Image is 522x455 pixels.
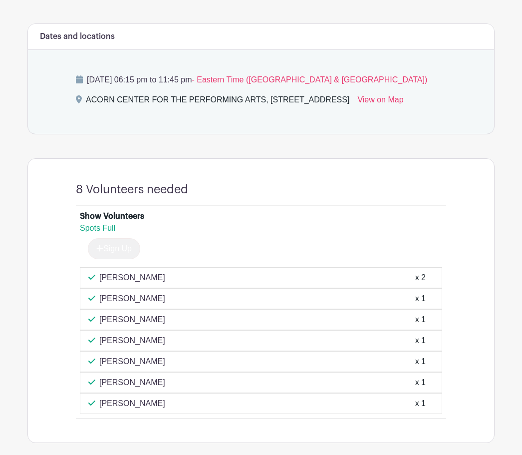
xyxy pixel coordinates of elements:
[99,398,165,410] p: [PERSON_NAME]
[415,272,426,284] div: x 2
[76,74,446,86] p: [DATE] 06:15 pm to 11:45 pm
[40,32,115,41] h6: Dates and locations
[415,314,426,326] div: x 1
[76,183,188,197] h4: 8 Volunteers needed
[415,377,426,389] div: x 1
[99,314,165,326] p: [PERSON_NAME]
[80,210,144,222] div: Show Volunteers
[192,75,427,84] span: - Eastern Time ([GEOGRAPHIC_DATA] & [GEOGRAPHIC_DATA])
[99,335,165,347] p: [PERSON_NAME]
[99,293,165,305] p: [PERSON_NAME]
[415,356,426,368] div: x 1
[99,356,165,368] p: [PERSON_NAME]
[357,94,403,110] a: View on Map
[99,377,165,389] p: [PERSON_NAME]
[415,398,426,410] div: x 1
[99,272,165,284] p: [PERSON_NAME]
[86,94,349,110] div: ACORN CENTER FOR THE PERFORMING ARTS, [STREET_ADDRESS]
[80,224,115,232] span: Spots Full
[415,293,426,305] div: x 1
[415,335,426,347] div: x 1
